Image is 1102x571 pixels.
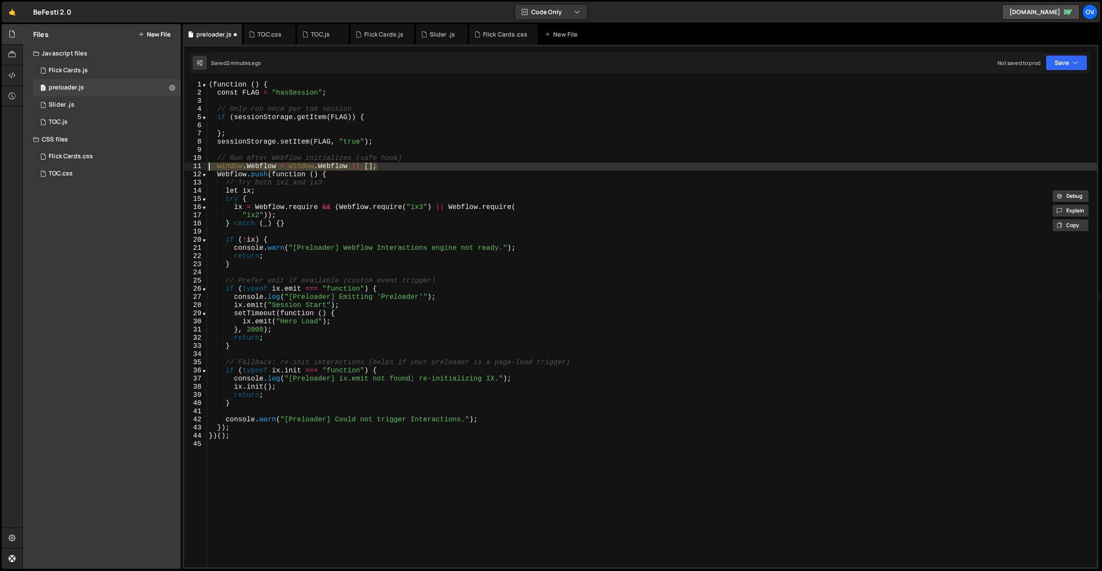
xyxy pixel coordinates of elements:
[184,440,207,448] div: 45
[2,2,23,22] a: 🤙
[430,30,455,39] div: Slider .js
[1046,55,1087,71] button: Save
[184,293,207,301] div: 27
[184,244,207,252] div: 21
[184,277,207,285] div: 25
[184,252,207,261] div: 22
[184,399,207,408] div: 40
[483,30,527,39] div: Flick Cards.css
[49,170,73,178] div: TOC.css
[184,375,207,383] div: 37
[184,203,207,212] div: 16
[184,114,207,122] div: 5
[184,195,207,203] div: 15
[311,30,330,39] div: TOC.js
[257,30,282,39] div: TOC.css
[184,228,207,236] div: 19
[1052,204,1089,217] button: Explain
[184,220,207,228] div: 18
[184,261,207,269] div: 23
[184,334,207,342] div: 32
[364,30,403,39] div: Flick Cards.js
[184,359,207,367] div: 35
[184,179,207,187] div: 13
[184,432,207,440] div: 44
[184,130,207,138] div: 7
[184,187,207,195] div: 14
[184,89,207,97] div: 2
[184,269,207,277] div: 24
[49,101,74,109] div: Slider .js
[184,310,207,318] div: 29
[23,45,181,62] div: Javascript files
[1082,4,1098,20] a: Ov
[184,105,207,114] div: 4
[33,30,49,39] h2: Files
[184,318,207,326] div: 30
[184,81,207,89] div: 1
[184,146,207,154] div: 9
[184,163,207,171] div: 11
[33,165,181,182] div: 16566/45072.css
[184,383,207,391] div: 38
[1002,4,1080,20] a: [DOMAIN_NAME]
[49,67,88,74] div: Flick Cards.js
[211,59,261,67] div: Saved
[184,212,207,220] div: 17
[1052,190,1089,203] button: Debug
[184,301,207,310] div: 28
[33,62,181,79] div: 16566/45025.js
[184,416,207,424] div: 42
[515,4,587,20] button: Code Only
[40,85,46,92] span: 1
[184,367,207,375] div: 36
[33,148,181,165] div: 16566/45026.css
[184,424,207,432] div: 43
[49,118,68,126] div: TOC.js
[997,59,1040,67] div: Not saved to prod
[184,171,207,179] div: 12
[184,138,207,146] div: 8
[23,131,181,148] div: CSS files
[184,408,207,416] div: 41
[33,7,71,17] div: BeFesti 2.0
[33,96,181,114] div: 16566/45028.js
[184,350,207,359] div: 34
[545,30,581,39] div: New File
[184,236,207,244] div: 20
[184,122,207,130] div: 6
[196,30,232,39] div: preloader.js
[184,391,207,399] div: 39
[49,153,93,160] div: Flick Cards.css
[184,342,207,350] div: 33
[49,84,84,92] div: preloader.js
[184,285,207,293] div: 26
[1052,219,1089,232] button: Copy
[226,59,261,67] div: 2 minutes ago
[33,114,181,131] div: 16566/45070.js
[184,97,207,105] div: 3
[33,79,181,96] div: 16566/45090.js
[184,154,207,163] div: 10
[184,326,207,334] div: 31
[138,31,170,38] button: New File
